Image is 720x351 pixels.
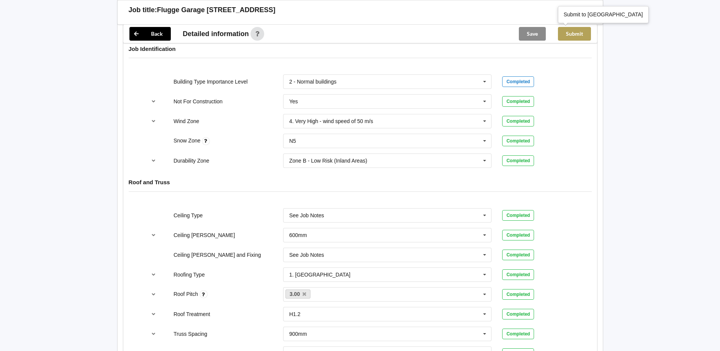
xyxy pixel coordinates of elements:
[502,230,534,240] div: Completed
[502,136,534,146] div: Completed
[146,268,161,281] button: reference-toggle
[502,116,534,126] div: Completed
[173,118,199,124] label: Wind Zone
[173,98,222,104] label: Not For Construction
[289,79,337,84] div: 2 - Normal buildings
[173,272,205,278] label: Roofing Type
[146,95,161,108] button: reference-toggle
[183,30,249,37] span: Detailed information
[502,210,534,221] div: Completed
[502,96,534,107] div: Completed
[173,79,247,85] label: Building Type Importance Level
[289,311,301,317] div: H1.2
[173,158,209,164] label: Durability Zone
[289,272,350,277] div: 1. [GEOGRAPHIC_DATA]
[289,213,324,218] div: See Job Notes
[289,252,324,258] div: See Job Notes
[129,6,157,14] h3: Job title:
[289,119,373,124] div: 4. Very High - wind speed of 50 m/s
[502,309,534,319] div: Completed
[289,158,367,163] div: Zone B - Low Risk (Inland Areas)
[146,154,161,168] button: reference-toggle
[146,307,161,321] button: reference-toggle
[173,331,207,337] label: Truss Spacing
[285,289,310,299] a: 3.00
[129,45,592,52] h4: Job Identification
[146,228,161,242] button: reference-toggle
[173,291,199,297] label: Roof Pitch
[146,288,161,301] button: reference-toggle
[129,27,171,41] button: Back
[289,138,296,144] div: N5
[502,269,534,280] div: Completed
[173,232,235,238] label: Ceiling [PERSON_NAME]
[502,155,534,166] div: Completed
[157,6,276,14] h3: Flugge Garage [STREET_ADDRESS]
[502,289,534,300] div: Completed
[289,99,298,104] div: Yes
[173,311,210,317] label: Roof Treatment
[146,114,161,128] button: reference-toggle
[564,11,643,18] div: Submit to [GEOGRAPHIC_DATA]
[173,212,203,218] label: Ceiling Type
[502,250,534,260] div: Completed
[146,327,161,341] button: reference-toggle
[129,179,592,186] h4: Roof and Truss
[502,76,534,87] div: Completed
[558,27,591,41] button: Submit
[502,329,534,339] div: Completed
[173,138,202,144] label: Snow Zone
[289,331,307,337] div: 900mm
[289,232,307,238] div: 600mm
[173,252,261,258] label: Ceiling [PERSON_NAME] and Fixing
